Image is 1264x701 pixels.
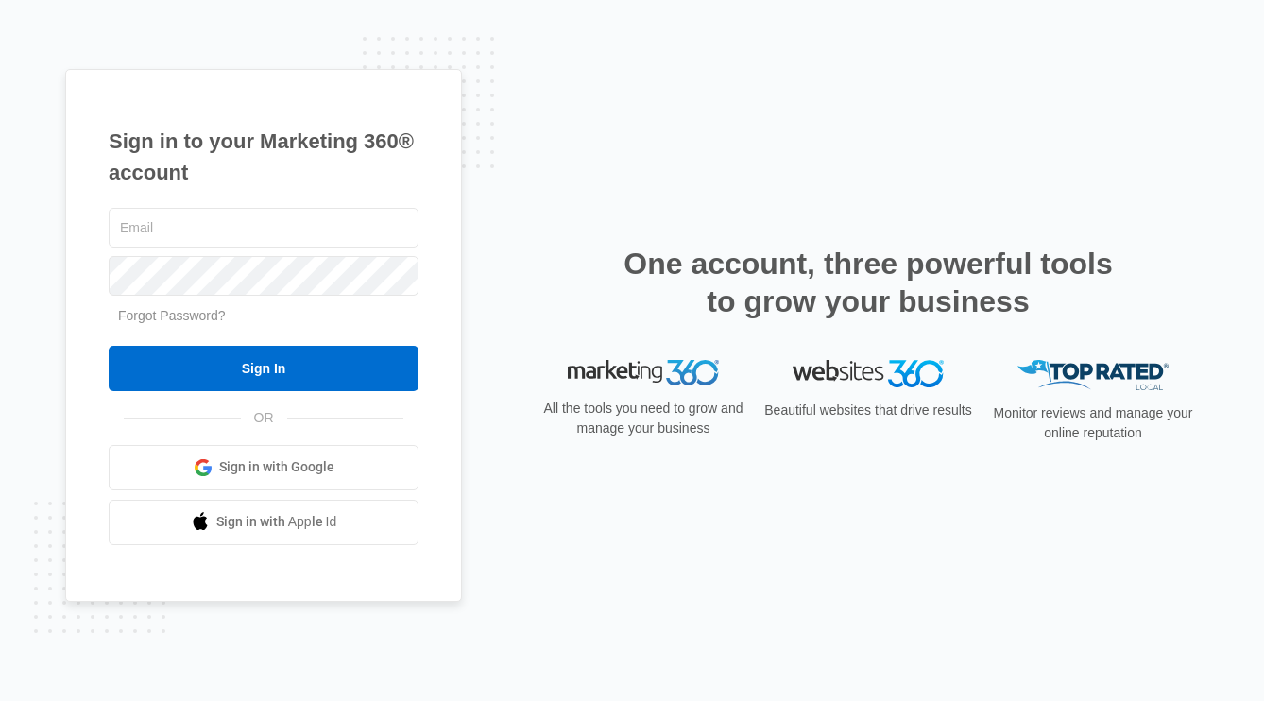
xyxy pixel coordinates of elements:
[568,360,719,386] img: Marketing 360
[1017,360,1169,391] img: Top Rated Local
[241,408,287,428] span: OR
[793,360,944,387] img: Websites 360
[109,126,418,188] h1: Sign in to your Marketing 360® account
[987,403,1199,443] p: Monitor reviews and manage your online reputation
[538,399,749,438] p: All the tools you need to grow and manage your business
[118,308,226,323] a: Forgot Password?
[216,512,337,532] span: Sign in with Apple Id
[109,346,418,391] input: Sign In
[109,445,418,490] a: Sign in with Google
[219,457,334,477] span: Sign in with Google
[762,401,974,420] p: Beautiful websites that drive results
[618,245,1119,320] h2: One account, three powerful tools to grow your business
[109,208,418,248] input: Email
[109,500,418,545] a: Sign in with Apple Id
